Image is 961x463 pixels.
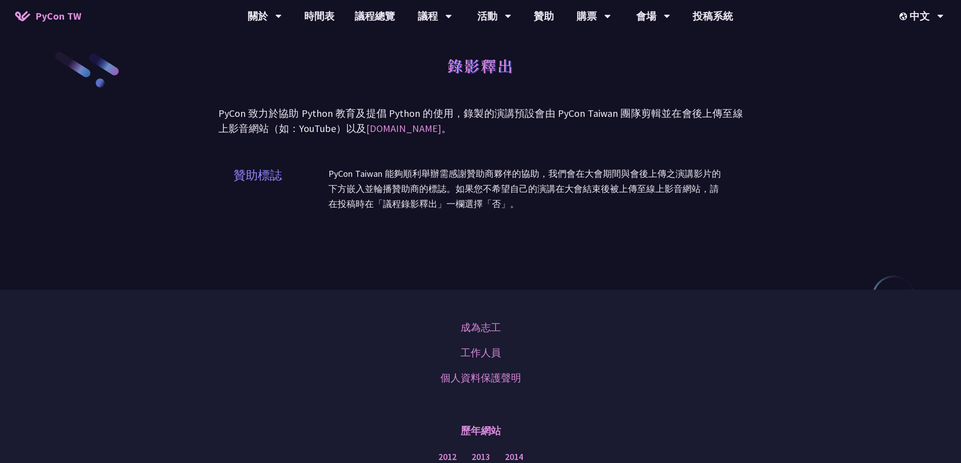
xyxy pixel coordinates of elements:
a: PyCon TW [5,4,91,29]
a: [DOMAIN_NAME] [366,122,441,135]
a: 成為志工 [461,320,501,335]
img: Locale Icon [899,13,910,20]
img: Home icon of PyCon TW 2025 [15,11,30,21]
p: PyCon Taiwan 能夠順利舉辦需感謝贊助商夥伴的協助，我們會在大會期間與會後上傳之演講影片的下方嵌入並輪播贊助商的標誌。如果您不希望自己的演講在大會結束後被上傳至線上影音網站，請在投稿時... [328,166,728,212]
h1: 錄影釋出 [447,50,514,81]
a: 工作人員 [461,345,501,360]
a: 個人資料保護聲明 [440,370,521,385]
p: 歷年網站 [461,416,501,446]
h2: 贊助標誌 [234,166,282,184]
p: PyCon 致力於協助 Python 教育及提倡 Python 的使用，錄製的演講預設會由 PyCon Taiwan 團隊剪輯並在會後上傳至線上影音網站（如：YouTube）以及 。 [218,106,743,136]
span: PyCon TW [35,9,81,24]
